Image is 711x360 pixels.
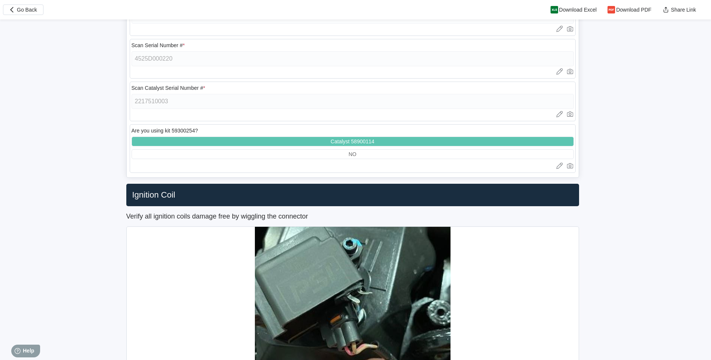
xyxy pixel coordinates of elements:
span: Go Back [17,7,37,12]
span: Download Excel [559,7,597,12]
div: Catalyst 58900114 [331,138,374,144]
button: Go Back [3,4,43,15]
button: Download PDF [603,4,657,15]
div: Are you using kit 59300254? [132,128,198,134]
span: Share Link [671,7,696,12]
input: Type here... (specific format required) [132,94,574,109]
input: Type here... (specific format required) [132,51,574,66]
div: Scan Serial Number # [132,42,185,48]
p: Verify all ignition coils damage free by wiggling the connector [126,209,579,224]
div: Scan Catalyst Serial Number # [132,85,205,91]
button: Share Link [657,4,702,15]
div: NO [349,151,356,157]
h2: Ignition Coil [129,190,576,200]
button: Download Excel [546,4,603,15]
span: Download PDF [616,7,651,12]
